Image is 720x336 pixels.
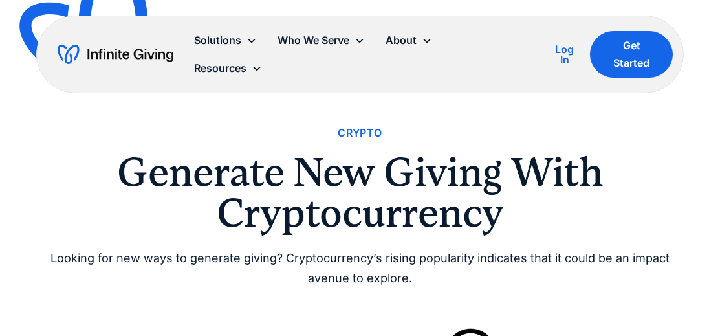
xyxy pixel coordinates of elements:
div: About [386,32,417,49]
h1: Generate New Giving With Cryptocurrency [50,152,671,233]
div: Solutions [184,27,267,54]
a: Crypto [338,124,382,142]
a: Get Started [590,31,673,78]
div: Who We Serve [267,27,375,54]
div: Looking for new ways to generate giving? Cryptocurrency’s rising popularity indicates that it cou... [50,249,671,288]
a: Log In [549,41,580,67]
div: Resources [194,60,246,77]
div: Who We Serve [278,32,349,49]
div: Resources [184,54,272,82]
div: About [375,27,442,54]
a: home [58,44,173,65]
div: Log In [549,44,580,65]
div: Solutions [194,32,241,49]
